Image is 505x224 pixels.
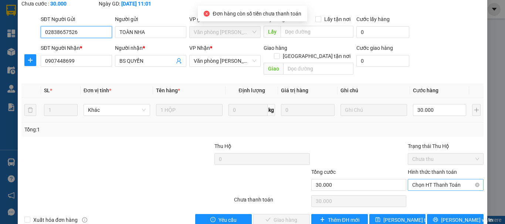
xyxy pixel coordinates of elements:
span: Tổng cước [311,169,336,175]
span: Tên hàng [156,87,180,93]
span: Văn phòng Tắc Vân [194,55,256,66]
span: plus [25,57,36,63]
input: Cước giao hàng [356,55,409,67]
input: VD: Bàn, Ghế [156,104,223,116]
b: GỬI : Văn phòng [PERSON_NAME] [3,46,83,75]
div: Chưa thanh toán [233,196,311,209]
span: Đơn vị tính [84,87,111,93]
input: Ghi Chú [340,104,407,116]
span: Khác [88,104,146,116]
span: Xuất hóa đơn hàng [30,216,81,224]
span: close-circle [475,183,479,187]
span: Thu Hộ [214,143,231,149]
span: Cước hàng [413,87,438,93]
label: Cước giao hàng [356,45,393,51]
span: Lấy [264,26,281,38]
b: 30.000 [50,1,67,7]
div: VP gửi [189,15,261,23]
span: Thêm ĐH mới [328,216,359,224]
div: SĐT Người Nhận [41,44,112,52]
span: printer [433,217,438,223]
span: Lấy tận nơi [321,15,353,23]
span: Định lượng [238,87,265,93]
div: Trạng thái Thu Hộ [408,142,484,150]
span: Giá trị hàng [281,87,308,93]
li: 02839.63.63.63 [3,25,141,35]
input: Dọc đường [283,63,353,75]
label: Cước lấy hàng [356,16,390,22]
th: Ghi chú [338,83,410,98]
input: Cước lấy hàng [356,26,409,38]
label: Hình thức thanh toán [408,169,457,175]
span: SL [44,87,50,93]
b: [PERSON_NAME] [43,5,105,14]
span: Giao hàng [264,45,287,51]
button: plus [472,104,481,116]
span: Đơn hàng còn số tiền chưa thanh toán [213,11,301,17]
span: phone [43,27,48,33]
span: Chưa thu [412,154,479,165]
span: close-circle [204,11,210,17]
span: [PERSON_NAME] thay đổi [383,216,443,224]
span: info-circle [82,217,87,223]
span: exclamation-circle [210,217,216,223]
span: [GEOGRAPHIC_DATA] tận nơi [280,52,353,60]
span: VP Nhận [189,45,210,51]
div: Người gửi [115,15,186,23]
span: user-add [176,58,182,64]
span: Văn phòng Hồ Chí Minh [194,27,256,38]
button: delete [24,104,36,116]
input: Dọc đường [281,26,353,38]
span: kg [268,104,275,116]
span: Yêu cầu [218,216,237,224]
li: 85 [PERSON_NAME] [3,16,141,25]
span: Giao [264,63,283,75]
span: Chọn HT Thanh Toán [412,179,479,190]
div: Tổng: 1 [24,125,196,134]
span: plus [320,217,325,223]
button: plus [24,54,36,66]
input: 0 [281,104,334,116]
span: environment [43,18,48,24]
div: Người nhận [115,44,186,52]
b: [DATE] 11:01 [121,1,151,7]
span: save [375,217,380,223]
span: [PERSON_NAME] và In [441,216,493,224]
div: SĐT Người Gửi [41,15,112,23]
